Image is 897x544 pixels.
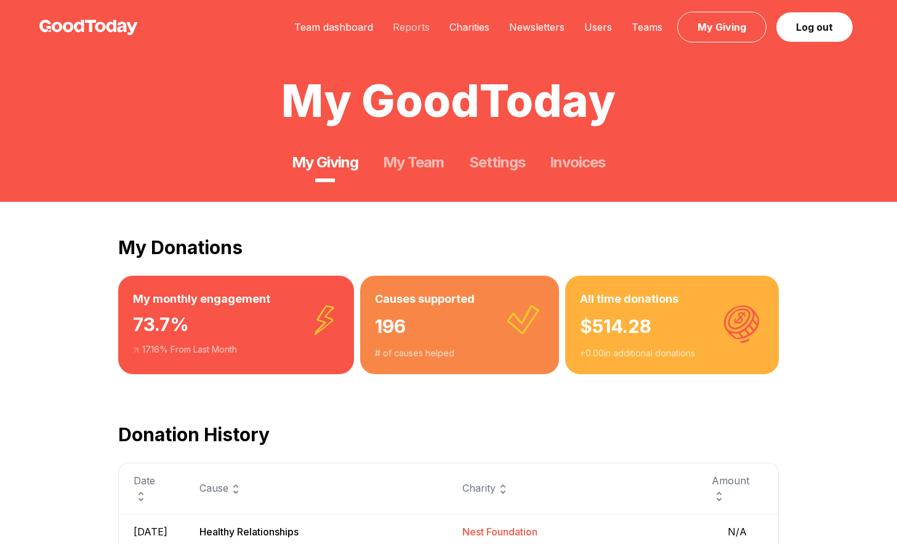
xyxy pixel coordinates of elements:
a: Teams [622,21,672,33]
h2: My Donations [118,236,779,258]
div: # of causes helped [375,347,544,359]
span: N/A [712,524,763,539]
div: + 0.00 in additional donations [580,347,764,359]
h3: Causes supported [375,290,544,308]
span: Healthy Relationships [199,526,299,538]
div: 196 [375,308,544,347]
a: My Team [383,153,444,172]
h3: My monthly engagement [133,290,339,308]
div: Cause [199,481,433,497]
h2: Donation History [118,423,779,446]
a: My Giving [677,12,766,42]
div: Amount [712,473,763,504]
a: Charities [440,21,499,33]
div: 73.7 % [133,308,339,343]
a: Newsletters [499,21,574,33]
a: Team dashboard [284,21,383,33]
a: Reports [383,21,440,33]
span: Nest Foundation [462,526,537,538]
a: Invoices [550,153,605,172]
a: Settings [469,153,525,172]
div: Charity [462,481,682,497]
a: Log out [776,12,853,42]
img: GoodToday [39,20,138,35]
div: $ 514.28 [580,308,764,347]
div: Date [134,473,170,504]
a: Users [574,21,622,33]
a: My Giving [292,153,358,172]
div: 17.16 % From Last Month [133,343,339,356]
h3: All time donations [580,290,764,308]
